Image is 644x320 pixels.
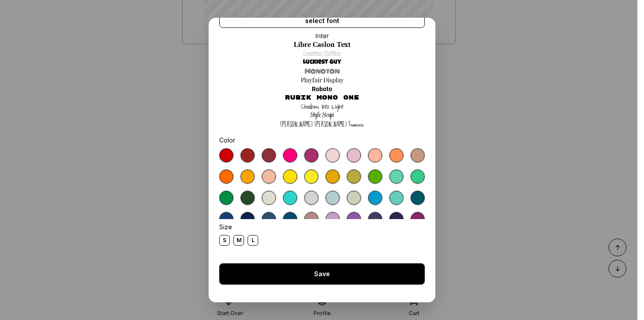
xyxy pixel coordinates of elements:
div: S [219,235,230,246]
a: Style Script [310,111,334,120]
a: Londrina Outline [303,49,341,58]
a: Rubik Mono One [285,93,359,102]
a: Shadows Into Light [301,102,344,111]
a: [PERSON_NAME] [PERSON_NAME] Francisco [280,120,364,129]
div: M [233,235,244,246]
a: Monoton [305,67,340,76]
a: Roboto [312,85,332,93]
a: Playfair Display [301,76,344,85]
a: Inter [315,31,329,40]
div: L [248,235,258,246]
div: Size [219,223,425,231]
a: Libre Caslon Text [294,40,351,49]
div: Save [219,263,425,285]
a: Luckiest Guy [303,58,341,67]
div: Color [219,136,425,145]
div: select font [219,14,425,28]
